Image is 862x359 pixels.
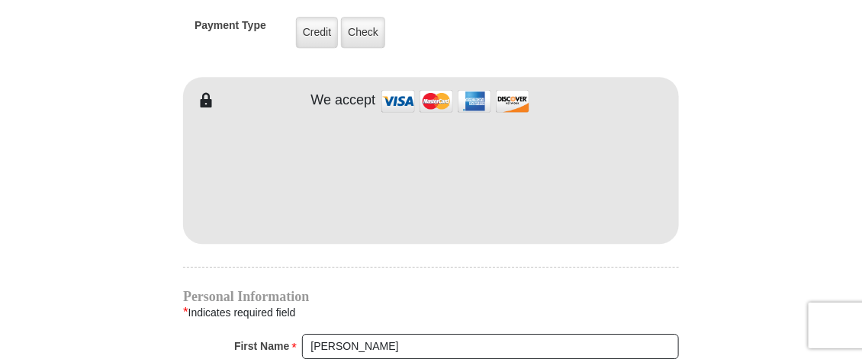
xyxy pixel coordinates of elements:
[311,92,376,109] h4: We accept
[183,290,679,303] h4: Personal Information
[234,335,289,357] strong: First Name
[341,17,385,48] label: Check
[195,19,266,40] h5: Payment Type
[183,303,679,322] div: Indicates required field
[296,17,338,48] label: Credit
[379,85,532,117] img: credit cards accepted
